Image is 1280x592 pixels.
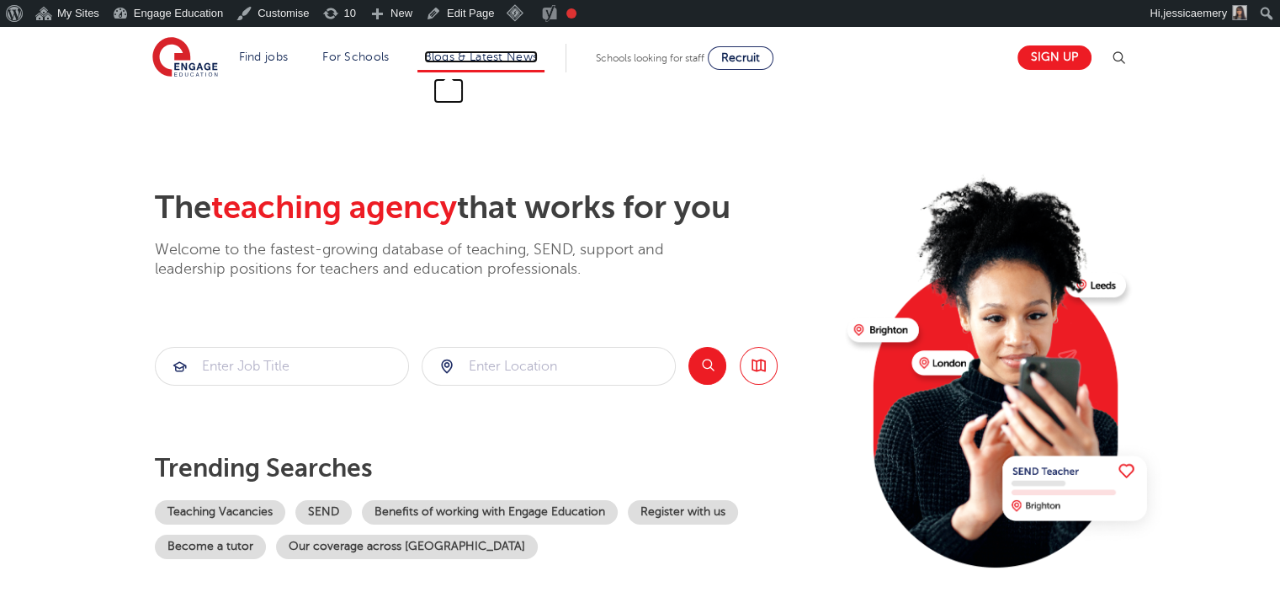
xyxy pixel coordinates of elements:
a: Blogs & Latest News [424,51,539,63]
input: Submit [156,348,408,385]
a: Sign up [1017,45,1091,70]
h2: The that works for you [155,189,834,227]
a: Benefits of working with Engage Education [362,500,618,525]
input: Submit [422,348,675,385]
button: Search [688,347,726,385]
a: For Schools [322,51,389,63]
a: Become a tutor [155,535,266,559]
span: Schools looking for staff [596,52,704,64]
a: Our coverage across [GEOGRAPHIC_DATA] [276,535,538,559]
p: Welcome to the fastest-growing database of teaching, SEND, support and leadership positions for t... [155,240,710,280]
a: Recruit [708,46,773,70]
span: jessicaemery [1163,7,1227,19]
a: Find jobs [239,51,289,63]
a: SEND [295,500,352,525]
span: teaching agency [211,189,457,226]
div: Needs improvement [566,8,576,19]
a: Teaching Vacancies [155,500,285,525]
p: Trending searches [155,453,834,483]
a: Register with us [628,500,738,525]
img: Engage Education [152,37,218,79]
div: Submit [155,347,409,386]
div: Submit [422,347,676,386]
span: Recruit [721,51,760,64]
